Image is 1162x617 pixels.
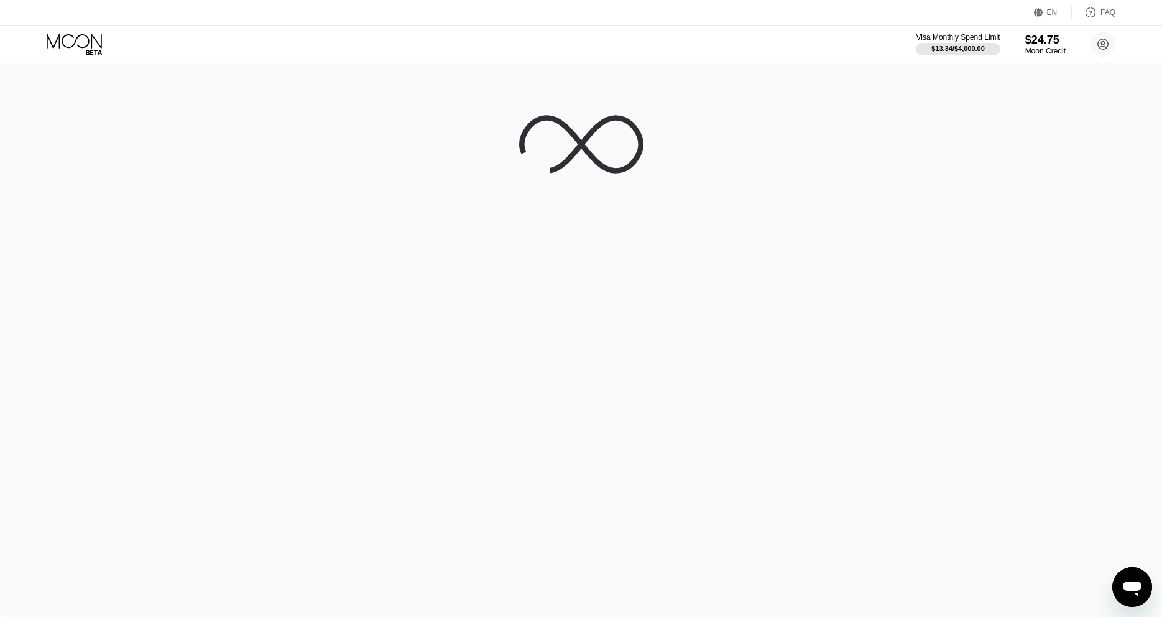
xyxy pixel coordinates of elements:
div: EN [1034,6,1072,19]
div: $24.75 [1025,34,1066,47]
div: Visa Monthly Spend Limit$13.34/$4,000.00 [916,33,1000,55]
div: Visa Monthly Spend Limit [916,33,1000,42]
div: Moon Credit [1025,47,1066,55]
div: $13.34 / $4,000.00 [931,45,985,52]
div: FAQ [1100,8,1115,17]
div: $24.75Moon Credit [1025,34,1066,55]
div: FAQ [1072,6,1115,19]
iframe: Mesajlaşma penceresini başlatma düğmesi [1112,567,1152,607]
div: EN [1047,8,1058,17]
